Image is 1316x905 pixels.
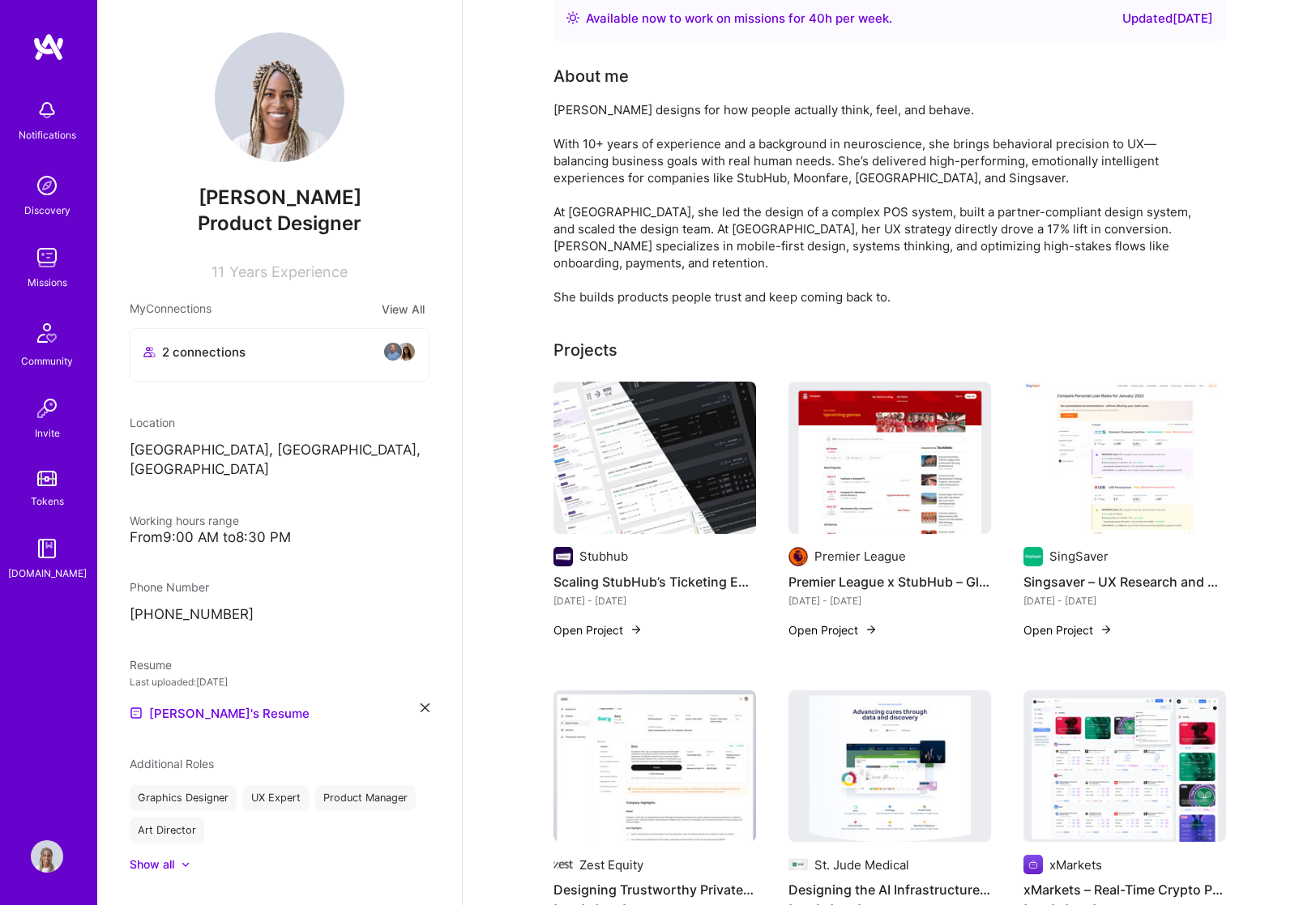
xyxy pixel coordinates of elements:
img: bell [31,94,63,126]
span: Working hours range [130,514,239,527]
span: Product Designer [198,211,361,235]
p: [GEOGRAPHIC_DATA], [GEOGRAPHIC_DATA], [GEOGRAPHIC_DATA] [130,441,429,480]
div: Invite [35,425,60,442]
div: xMarkets [1049,856,1102,873]
i: icon Close [421,703,429,712]
div: SingSaver [1049,548,1109,565]
img: arrow-right [1100,623,1113,636]
button: 2 connectionsavataravatar [130,328,429,382]
span: Phone Number [130,580,209,594]
img: guide book [31,532,63,565]
span: 11 [211,263,224,280]
h4: Premier League x StubHub – Global Fan Ticketing Platform [788,571,991,592]
img: Company logo [553,855,573,874]
img: Designing the AI Infrastructure Powering the World’s Largest Pediatric Cancer Database [788,690,991,843]
button: Open Project [1023,621,1113,638]
div: From 9:00 AM to 8:30 PM [130,529,429,546]
img: Designing Trustworthy Private Market Transactions for MENA [553,690,756,843]
h4: Designing the AI Infrastructure Powering the World’s Largest Pediatric [MEDICAL_DATA] Database [788,879,991,900]
img: avatar [396,342,416,361]
span: My Connections [130,300,211,318]
h4: Singsaver – UX Research and Conversion Design for Financial Products [1023,571,1226,592]
img: avatar [383,342,403,361]
img: tokens [37,471,57,486]
div: [DOMAIN_NAME] [8,565,87,582]
img: Scaling StubHub’s Ticketing Engine – AI, Automation, and Workflow Design [553,382,756,534]
a: [PERSON_NAME]'s Resume [130,703,310,723]
span: Additional Roles [130,757,214,771]
img: Premier League x StubHub – Global Fan Ticketing Platform [788,382,991,534]
div: Location [130,414,429,431]
a: User Avatar [27,840,67,873]
h4: Scaling StubHub’s Ticketing Engine – AI, Automation, and Workflow Design [553,571,756,592]
div: Updated [DATE] [1122,9,1213,28]
img: Company logo [788,547,808,566]
img: Company logo [1023,547,1043,566]
div: Product Manager [315,785,416,811]
img: arrow-right [630,623,643,636]
img: logo [32,32,65,62]
span: Years Experience [229,263,348,280]
div: Graphics Designer [130,785,237,811]
i: icon Collaborator [143,346,156,358]
div: Notifications [19,126,76,143]
div: [DATE] - [DATE] [788,592,991,609]
div: Missions [28,274,67,291]
div: Last uploaded: [DATE] [130,673,429,690]
div: [DATE] - [DATE] [1023,592,1226,609]
button: Open Project [788,621,878,638]
img: Availability [566,11,579,24]
div: [DATE] - [DATE] [553,592,756,609]
div: Discovery [24,202,70,219]
img: Invite [31,392,63,425]
img: Resume [130,706,143,719]
img: Singsaver – UX Research and Conversion Design for Financial Products [1023,382,1226,534]
button: View All [377,300,429,318]
span: [PERSON_NAME] [130,186,429,210]
button: Open Project [553,621,643,638]
span: 2 connections [162,344,246,361]
div: Zest Equity [579,856,643,873]
div: Premier League [814,548,906,565]
img: Community [28,314,66,352]
img: teamwork [31,241,63,274]
img: User Avatar [31,840,63,873]
div: Available now to work on missions for h per week . [586,9,892,28]
img: xMarkets – Real-Time Crypto Prediction Platform [1023,690,1226,843]
div: Art Director [130,817,204,843]
div: St. Jude Medical [814,856,909,873]
img: User Avatar [215,32,344,162]
div: Stubhub [579,548,628,565]
span: 40 [809,11,825,26]
div: About me [553,64,629,88]
div: [PERSON_NAME] designs for how people actually think, feel, and behave. With 10+ years of experien... [553,101,1202,305]
div: Show all [130,856,174,873]
h4: Designing Trustworthy Private Market Transactions for [PERSON_NAME] [553,879,756,900]
p: [PHONE_NUMBER] [130,605,429,625]
div: UX Expert [243,785,309,811]
img: Company logo [788,855,808,874]
div: Community [21,352,73,369]
span: Resume [130,658,172,672]
img: discovery [31,169,63,202]
div: Tokens [31,493,64,510]
div: Projects [553,338,617,362]
img: arrow-right [865,623,878,636]
h4: xMarkets – Real-Time Crypto Prediction Platform [1023,879,1226,900]
img: Company logo [553,547,573,566]
img: Company logo [1023,855,1043,874]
